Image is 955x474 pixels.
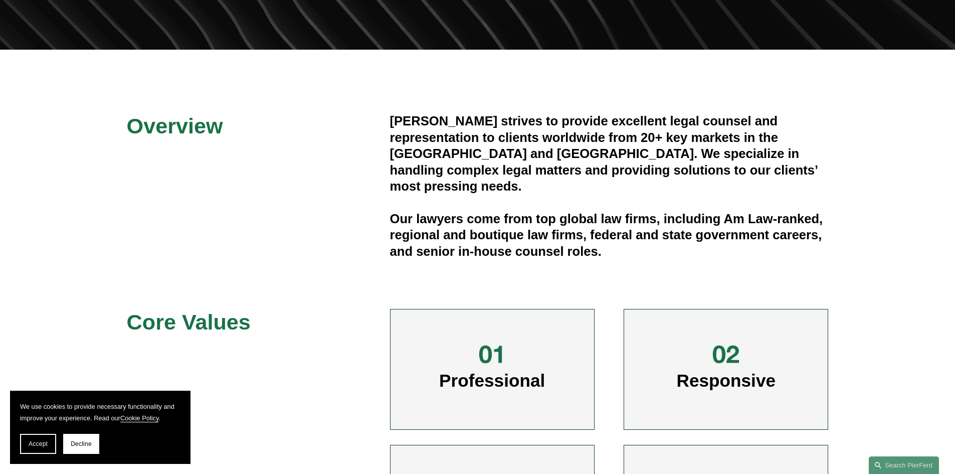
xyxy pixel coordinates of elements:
span: Core Values [127,310,251,334]
span: Accept [29,440,48,447]
span: Responsive [677,371,776,390]
h4: [PERSON_NAME] strives to provide excellent legal counsel and representation to clients worldwide ... [390,113,829,194]
a: Search this site [869,456,939,474]
a: Cookie Policy [120,414,159,422]
span: Decline [71,440,92,447]
button: Accept [20,434,56,454]
button: Decline [63,434,99,454]
span: Overview [127,114,223,138]
h4: Our lawyers come from top global law firms, including Am Law-ranked, regional and boutique law fi... [390,211,829,259]
span: Professional [439,371,545,390]
p: We use cookies to provide necessary functionality and improve your experience. Read our . [20,401,180,424]
section: Cookie banner [10,391,190,464]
